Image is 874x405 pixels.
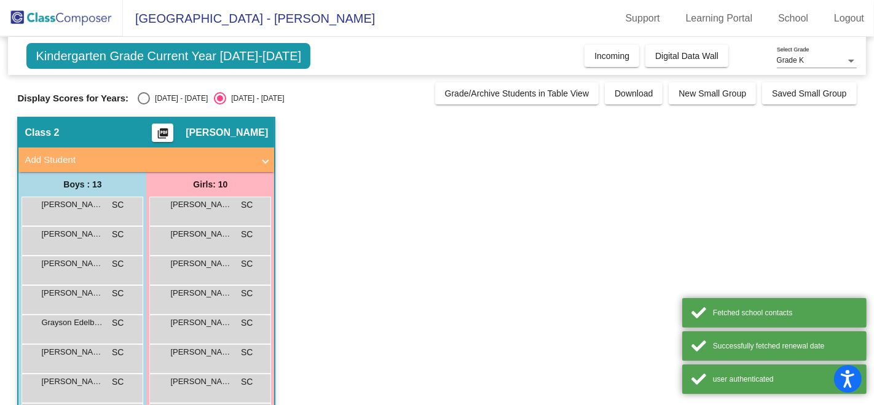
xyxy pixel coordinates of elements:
mat-icon: picture_as_pdf [156,127,170,144]
span: [GEOGRAPHIC_DATA] - [PERSON_NAME] [123,9,375,28]
div: Boys : 13 [18,172,146,197]
span: Digital Data Wall [655,51,718,61]
span: SC [241,199,253,211]
div: [DATE] - [DATE] [150,93,208,104]
span: SC [112,199,124,211]
mat-radio-group: Select an option [138,92,284,104]
button: Digital Data Wall [645,45,728,67]
span: SC [241,228,253,241]
span: [PERSON_NAME] [41,287,103,299]
a: Logout [824,9,874,28]
span: SC [241,317,253,329]
span: SC [112,376,124,388]
span: SC [112,287,124,300]
span: SC [241,346,253,359]
button: Print Students Details [152,124,173,142]
span: Download [615,88,653,98]
span: [PERSON_NAME] [170,228,232,240]
span: [PERSON_NAME] [170,287,232,299]
div: Fetched school contacts [713,307,857,318]
span: [PERSON_NAME] [PERSON_NAME] [41,376,103,388]
div: user authenticated [713,374,857,385]
mat-expansion-panel-header: Add Student [18,147,274,172]
span: Class 2 [25,127,59,139]
span: [PERSON_NAME] [170,346,232,358]
span: [PERSON_NAME] [170,258,232,270]
span: Kindergarten Grade Current Year [DATE]-[DATE] [26,43,310,69]
button: Saved Small Group [762,82,856,104]
span: SC [112,317,124,329]
span: SC [112,228,124,241]
button: Incoming [585,45,639,67]
span: SC [241,258,253,270]
span: SC [112,346,124,359]
span: [PERSON_NAME] [PERSON_NAME] [41,346,103,358]
span: Grade K [777,56,805,65]
span: [PERSON_NAME] [PERSON_NAME] [41,199,103,211]
span: [PERSON_NAME] [170,317,232,329]
mat-panel-title: Add Student [25,153,253,167]
span: Display Scores for Years: [17,93,128,104]
div: Successfully fetched renewal date [713,340,857,352]
span: [PERSON_NAME] [41,258,103,270]
a: School [768,9,818,28]
div: Girls: 10 [146,172,274,197]
span: [PERSON_NAME] [170,199,232,211]
a: Support [616,9,670,28]
span: Grayson Edelbrock [41,317,103,329]
span: New Small Group [679,88,746,98]
button: Download [605,82,663,104]
span: [PERSON_NAME] [41,228,103,240]
button: Grade/Archive Students in Table View [435,82,599,104]
div: [DATE] - [DATE] [226,93,284,104]
span: Saved Small Group [772,88,846,98]
span: [PERSON_NAME] [170,376,232,388]
a: Learning Portal [676,9,763,28]
span: Incoming [594,51,629,61]
span: [PERSON_NAME] [186,127,268,139]
span: SC [112,258,124,270]
span: SC [241,376,253,388]
button: New Small Group [669,82,756,104]
span: Grade/Archive Students in Table View [445,88,589,98]
span: SC [241,287,253,300]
